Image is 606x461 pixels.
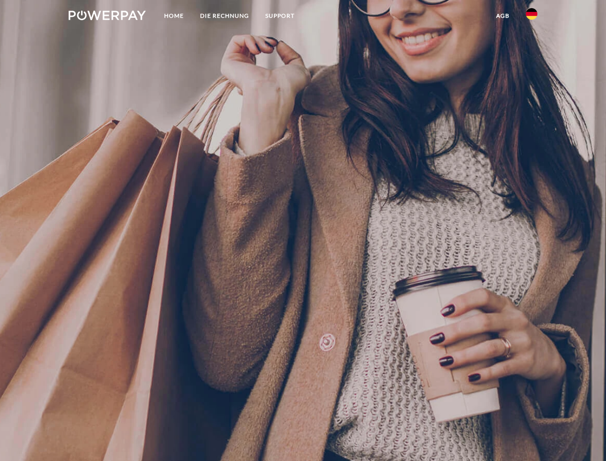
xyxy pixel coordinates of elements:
[488,7,518,24] a: agb
[257,7,303,24] a: SUPPORT
[192,7,257,24] a: DIE RECHNUNG
[526,8,537,20] img: de
[156,7,192,24] a: Home
[69,11,146,20] img: logo-powerpay-white.svg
